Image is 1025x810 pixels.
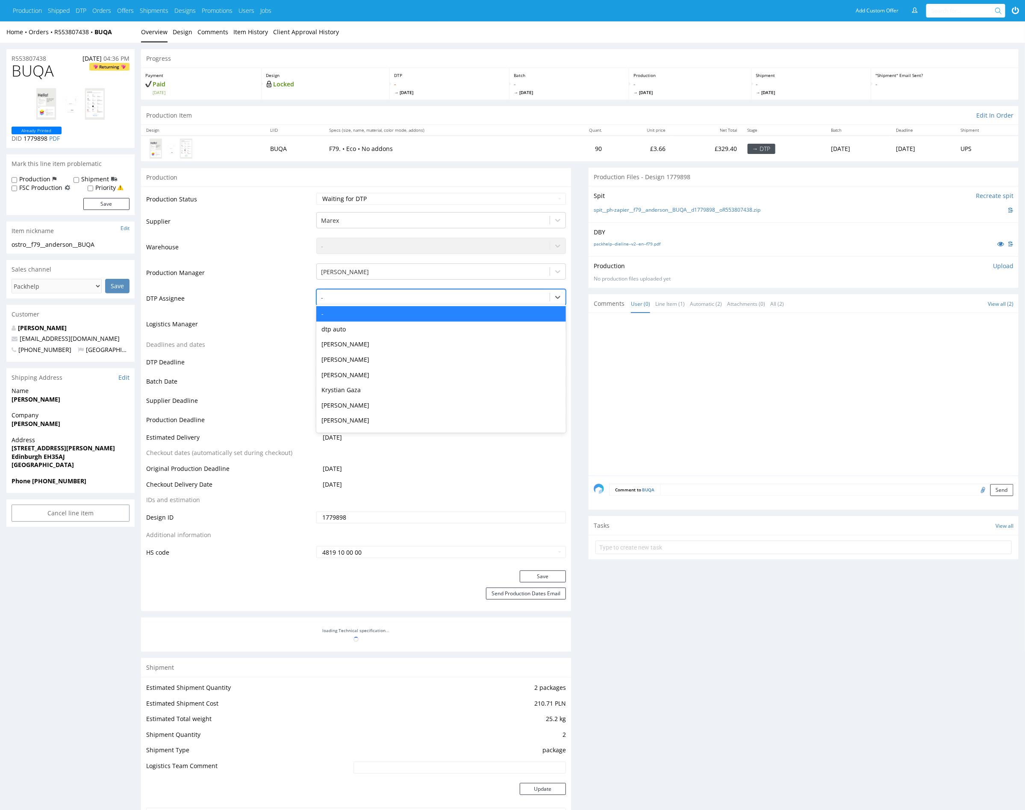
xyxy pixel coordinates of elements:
td: Additional information [146,530,314,546]
img: data [150,139,192,158]
div: Mark this line item problematic [6,154,135,173]
img: icon-shipping-flag.svg [111,175,117,183]
td: Design ID [146,511,314,530]
div: dtp auto [316,322,566,337]
span: [DATE] [633,89,747,95]
span: 1779898 [24,134,47,142]
span: [DATE] [323,480,342,488]
td: Warehouse [146,237,314,263]
a: Design [173,21,192,42]
button: Send [990,484,1013,496]
p: Comment to [609,484,660,496]
p: R553807438 [12,54,46,63]
td: [DATE] [891,136,956,161]
div: [PERSON_NAME] [316,428,566,443]
input: Type to create new task [595,541,1012,554]
a: Attachments (0) [727,295,765,313]
img: icon-production-flag.svg [53,175,56,183]
p: DBY [594,228,1013,236]
td: Shipment Quantity [146,730,351,745]
td: 25.2 kg [351,714,566,730]
td: BUQA [265,136,324,161]
span: [PHONE_NUMBER] [12,346,71,354]
button: Send Production Dates Email [486,588,566,600]
span: DID [12,134,22,142]
td: 2 [351,730,566,745]
input: Save [105,279,130,293]
td: HS code [146,545,314,559]
td: Production Manager [146,263,314,288]
input: Cancel line item [12,505,130,522]
a: Comments [197,21,228,42]
td: Logistics Manager [146,314,314,340]
td: 90 [557,136,607,161]
th: Batch [826,125,891,136]
div: Production Files - Design 1779898 [589,168,1019,186]
a: All (2) [770,295,784,313]
td: Estimated Delivery [146,432,314,448]
input: Recreate spit [976,192,1013,200]
p: Spit [594,192,605,200]
th: Stage [742,125,826,136]
p: Production [594,262,625,270]
a: Users [239,6,254,15]
a: PDF [49,134,60,142]
a: Shipped [48,6,70,15]
span: Company [12,411,130,420]
strong: Edinburgh EH35AJ [12,452,65,461]
span: Returning [92,63,127,71]
label: Priority [95,183,116,192]
span: [DATE] [514,89,624,95]
td: Supplier Deadline [146,394,314,413]
input: Search for... [931,4,997,18]
div: - [316,306,566,322]
a: Offers [117,6,134,15]
div: Progress [141,49,1019,68]
span: [DATE] [394,89,505,95]
a: User (0) [631,295,650,313]
p: DTP [394,72,505,78]
td: Production Status [146,192,314,211]
a: Promotions [202,6,233,15]
td: Logistics Team Comment [146,761,351,780]
td: DTP Deadline [146,355,314,375]
a: [PERSON_NAME] [18,324,67,332]
th: Shipment [956,125,1019,136]
a: DTP [76,6,86,15]
div: Krystian Gaza [316,382,566,398]
a: Edit In Order [976,111,1013,120]
img: yellow_warning_triangle.png [117,184,124,191]
span: [DATE] [323,433,342,441]
a: Orders [92,6,111,15]
p: Production Item [146,111,192,120]
span: [DATE] [756,89,867,95]
button: Save [520,571,566,582]
p: Upload [993,262,1013,270]
td: Supplier [146,211,314,237]
img: clipboard.svg [1008,207,1013,213]
td: 2 packages [351,683,566,698]
td: Estimated Shipment Quantity [146,683,351,698]
label: Shipment [81,175,109,183]
a: Edit [118,373,130,382]
p: Shipment [756,72,867,78]
p: "Shipment" Email Sent? [875,72,1014,78]
a: Item History [233,21,268,42]
td: Production Deadline [146,413,314,432]
strong: [GEOGRAPHIC_DATA] [12,461,74,469]
p: Batch [514,72,624,78]
a: Add Custom Offer [851,4,903,18]
p: Paid [145,80,257,95]
span: 04:36 PM [103,54,130,62]
label: Production [19,175,50,183]
td: [DATE] [826,136,891,161]
td: Original Production Deadline [146,464,314,479]
div: Production [141,168,571,187]
th: LIID [265,125,324,136]
div: Shipment [141,658,571,677]
p: - [514,80,624,95]
th: Specs (size, name, material, color mode, addons) [324,125,557,136]
p: - [633,80,747,95]
td: £3.66 [607,136,671,161]
a: Edit [121,225,130,232]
